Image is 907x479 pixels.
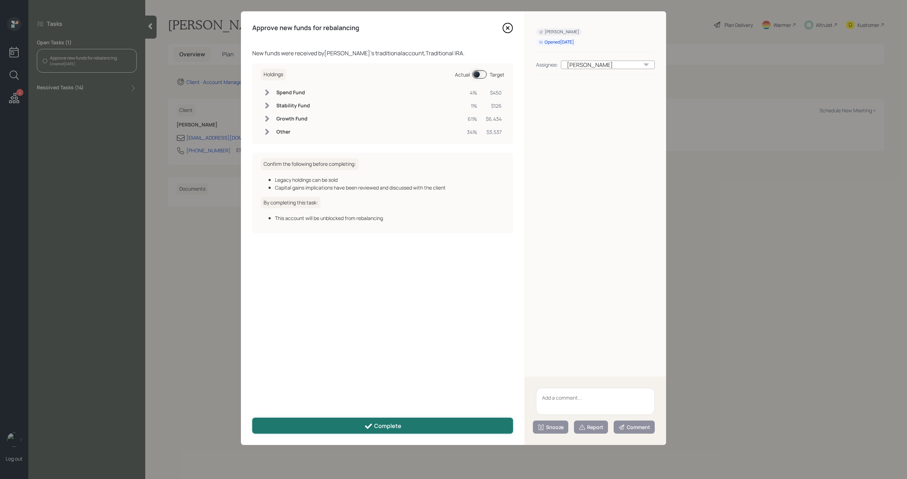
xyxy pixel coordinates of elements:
div: Legacy holdings can be sold [275,176,505,184]
div: 34% [467,128,477,136]
div: [PERSON_NAME] [539,29,579,35]
h6: Stability Fund [276,103,310,109]
div: Opened [DATE] [539,39,574,45]
h6: Confirm the following before completing: [261,158,359,170]
div: [PERSON_NAME] [561,61,655,69]
div: This account will be unblocked from rebalancing [275,214,505,222]
button: Snooze [533,421,568,434]
h6: Spend Fund [276,90,310,96]
div: $3,537 [486,128,502,136]
div: Target [490,71,505,78]
div: Report [579,424,603,431]
div: Actual [455,71,470,78]
button: Report [574,421,608,434]
button: Comment [614,421,655,434]
div: Capital gains implications have been reviewed and discussed with the client [275,184,505,191]
h6: Holdings [261,69,286,80]
h4: Approve new funds for rebalancing [252,24,359,32]
div: 1% [467,102,477,109]
div: $6,434 [486,115,502,123]
h6: Growth Fund [276,116,310,122]
div: 4% [467,89,477,96]
h6: By completing this task: [261,197,321,209]
h6: Other [276,129,310,135]
button: Complete [252,418,513,434]
div: New funds were received by [PERSON_NAME] 's traditional account, Traditional IRA . [252,49,513,57]
div: Assignee: [536,61,558,68]
div: $450 [486,89,502,96]
div: Complete [364,422,401,430]
div: 61% [467,115,477,123]
div: Comment [618,424,650,431]
div: $126 [486,102,502,109]
div: Snooze [537,424,564,431]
